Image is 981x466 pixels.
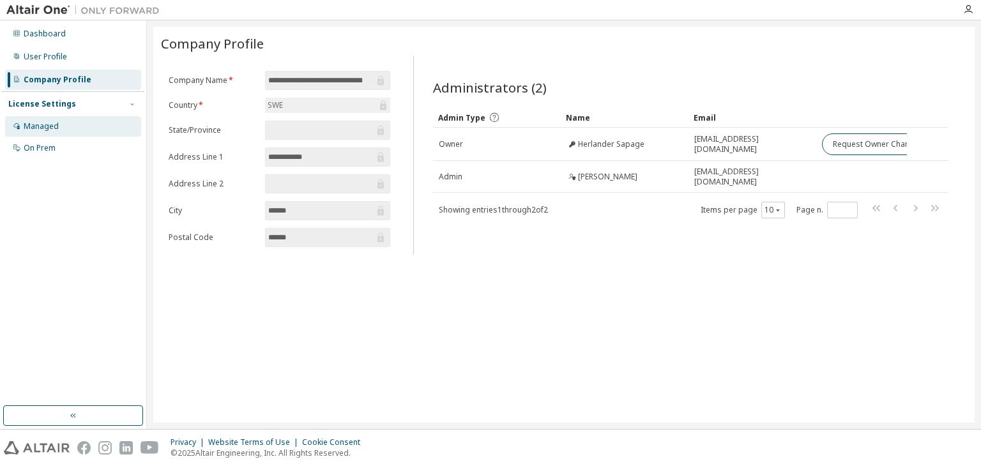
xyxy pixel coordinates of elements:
p: © 2025 Altair Engineering, Inc. All Rights Reserved. [171,447,368,458]
div: SWE [266,98,285,112]
img: youtube.svg [141,441,159,455]
div: Website Terms of Use [208,437,302,447]
span: Showing entries 1 through 2 of 2 [439,204,548,215]
span: [EMAIL_ADDRESS][DOMAIN_NAME] [694,134,810,154]
span: [PERSON_NAME] [578,172,637,182]
label: Postal Code [169,232,257,243]
span: [EMAIL_ADDRESS][DOMAIN_NAME] [694,167,810,187]
span: Owner [439,139,463,149]
label: Address Line 1 [169,152,257,162]
div: Privacy [171,437,208,447]
div: User Profile [24,52,67,62]
label: State/Province [169,125,257,135]
span: Company Profile [161,34,264,52]
img: Altair One [6,4,166,17]
div: On Prem [24,143,56,153]
button: 10 [764,205,782,215]
img: altair_logo.svg [4,441,70,455]
div: License Settings [8,99,76,109]
button: Request Owner Change [822,133,930,155]
img: linkedin.svg [119,441,133,455]
span: Page n. [796,202,858,218]
div: Managed [24,121,59,132]
div: Cookie Consent [302,437,368,447]
span: Items per page [701,202,785,218]
div: SWE [265,98,390,113]
label: Address Line 2 [169,179,257,189]
img: instagram.svg [98,441,112,455]
div: Email [694,107,811,128]
span: Admin [439,172,462,182]
label: Country [169,100,257,110]
div: Name [566,107,683,128]
div: Company Profile [24,75,91,85]
span: Herlander Sapage [578,139,644,149]
span: Admin Type [438,112,485,123]
label: City [169,206,257,216]
img: facebook.svg [77,441,91,455]
span: Administrators (2) [433,79,547,96]
label: Company Name [169,75,257,86]
div: Dashboard [24,29,66,39]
